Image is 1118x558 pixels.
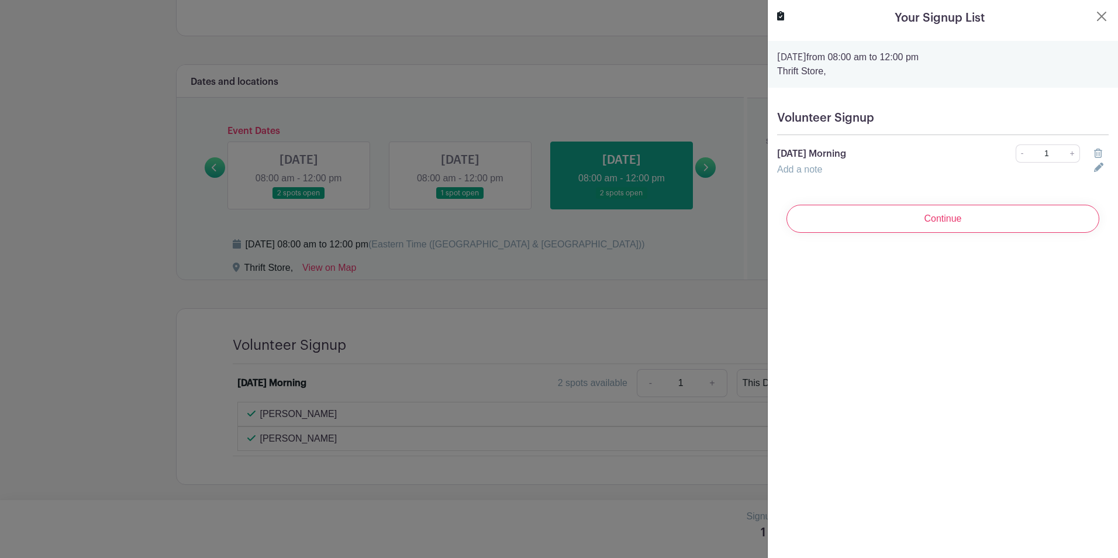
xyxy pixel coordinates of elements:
[786,205,1099,233] input: Continue
[895,9,985,27] h5: Your Signup List
[1016,144,1029,163] a: -
[1065,144,1080,163] a: +
[777,53,806,62] strong: [DATE]
[777,111,1109,125] h5: Volunteer Signup
[1095,9,1109,23] button: Close
[777,50,1109,64] p: from 08:00 am to 12:00 pm
[777,147,965,161] p: [DATE] Morning
[777,64,1109,78] p: Thrift Store,
[777,164,822,174] a: Add a note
